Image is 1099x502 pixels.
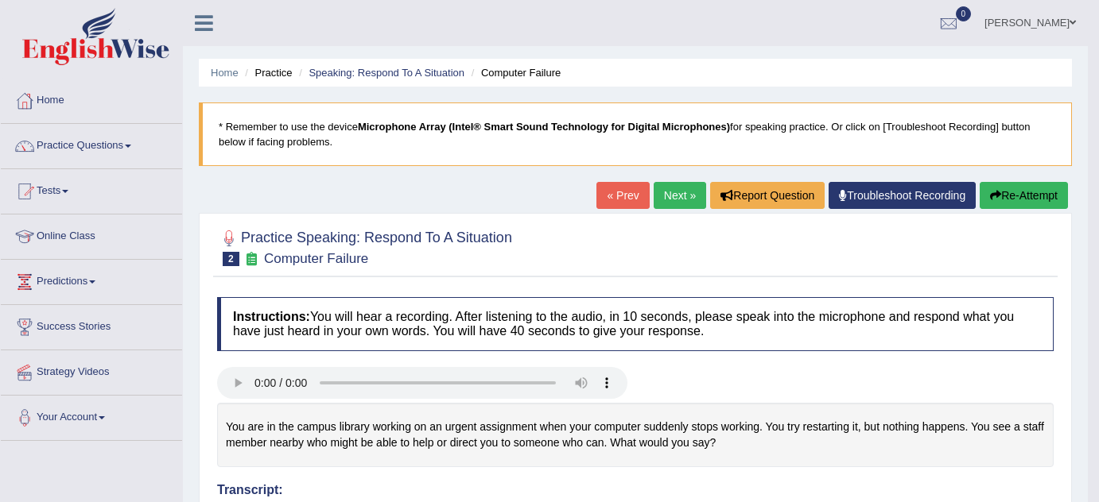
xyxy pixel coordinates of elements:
b: Microphone Array (Intel® Smart Sound Technology for Digital Microphones) [358,121,730,133]
b: Instructions: [233,310,310,323]
a: « Prev [596,182,649,209]
li: Computer Failure [468,65,561,80]
blockquote: * Remember to use the device for speaking practice. Or click on [Troubleshoot Recording] button b... [199,102,1072,166]
h2: Practice Speaking: Respond To A Situation [217,226,512,266]
a: Home [1,79,182,118]
a: Speaking: Respond To A Situation [309,67,464,79]
small: Exam occurring question [243,252,260,267]
a: Strategy Videos [1,350,182,390]
span: 2 [223,252,239,266]
button: Report Question [710,182,825,209]
a: Next » [654,182,706,209]
a: Online Class [1,214,182,254]
a: Success Stories [1,305,182,345]
a: Troubleshoot Recording [829,182,976,209]
a: Tests [1,169,182,209]
span: 0 [956,6,972,21]
a: Home [211,67,239,79]
a: Predictions [1,260,182,299]
a: Practice Questions [1,124,182,164]
h4: You will hear a recording. After listening to the audio, in 10 seconds, please speak into the mic... [217,297,1054,350]
a: Your Account [1,396,182,435]
li: Practice [241,65,292,80]
div: You are in the campus library working on an urgent assignment when your computer suddenly stops w... [217,403,1054,467]
small: Computer Failure [264,251,368,266]
button: Re-Attempt [980,182,1068,209]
